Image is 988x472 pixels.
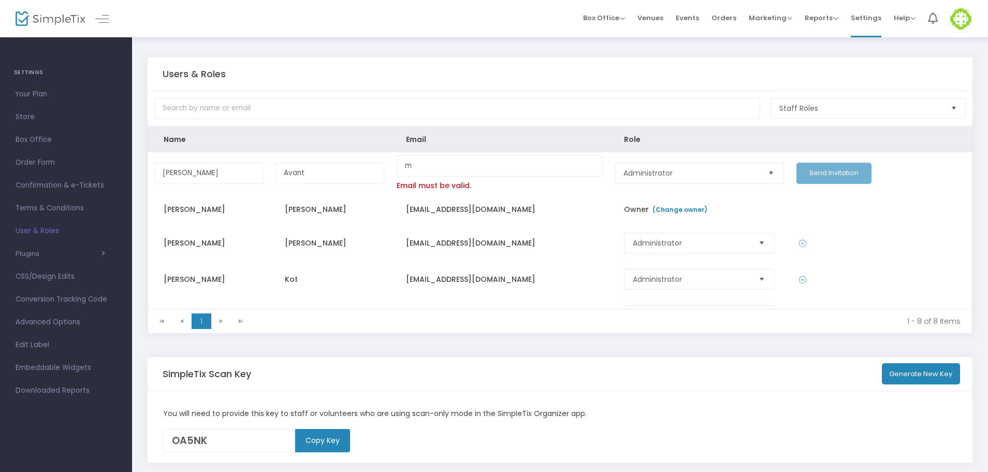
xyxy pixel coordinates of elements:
[779,103,942,113] span: Staff Roles
[16,133,117,147] span: Box Office
[154,163,263,184] input: First Name
[16,110,117,124] span: Store
[16,270,117,283] span: CSS/Design Edits
[148,225,269,261] td: [PERSON_NAME]
[882,363,961,384] button: Generate New Key
[390,194,608,225] td: [EMAIL_ADDRESS][DOMAIN_NAME]
[390,225,608,261] td: [EMAIL_ADDRESS][DOMAIN_NAME]
[894,13,916,23] span: Help
[16,250,105,258] button: Plugins
[269,194,390,225] td: [PERSON_NAME]
[754,269,769,289] button: Select
[624,204,710,214] span: Owner
[16,361,117,375] span: Embeddable Widgets
[192,313,211,329] span: Page 1
[711,5,736,31] span: Orders
[851,5,881,31] span: Settings
[754,233,769,253] button: Select
[633,238,749,248] span: Administrator
[749,13,792,23] span: Marketing
[16,179,117,192] span: Confirmation & e-Tickets
[16,293,117,306] span: Conversion Tracking Code
[805,13,838,23] span: Reports
[148,126,972,309] div: Data table
[148,126,269,152] th: Name
[764,163,778,183] button: Select
[676,5,699,31] span: Events
[651,205,707,214] a: (Change owner)
[754,306,769,325] button: Select
[390,261,608,297] td: [EMAIL_ADDRESS][DOMAIN_NAME]
[269,261,390,297] td: Kot
[390,297,608,334] td: [EMAIL_ADDRESS][DOMAIN_NAME]
[16,338,117,352] span: Edit Label
[269,225,390,261] td: [PERSON_NAME]
[390,126,608,152] th: Email
[623,168,758,178] span: Administrator
[16,384,117,397] span: Downloaded Reports
[154,98,760,119] input: Search by name or email
[148,297,269,334] td: [PERSON_NAME]
[14,62,118,83] h4: SETTINGS
[275,163,384,184] input: Last Name
[633,274,749,284] span: Administrator
[608,126,790,152] th: Role
[258,316,961,326] kendo-pager-info: 1 - 8 of 8 items
[158,408,963,419] div: You will need to provide this key to staff or volunteers who are using scan-only mode in the Simp...
[16,156,117,169] span: Order Form
[163,68,226,80] h5: Users & Roles
[397,180,471,191] p: Email must be valid.
[16,316,117,329] span: Advanced Options
[397,155,602,177] input: Enter a Email
[163,368,251,380] h5: SimpleTix Scan Key
[947,98,961,118] button: Select
[148,194,269,225] td: [PERSON_NAME]
[148,261,269,297] td: [PERSON_NAME]
[16,224,117,238] span: User & Roles
[295,429,350,452] m-button: Copy Key
[583,13,625,23] span: Box Office
[269,297,390,334] td: Grannis
[16,88,117,101] span: Your Plan
[16,202,117,215] span: Terms & Conditions
[637,5,663,31] span: Venues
